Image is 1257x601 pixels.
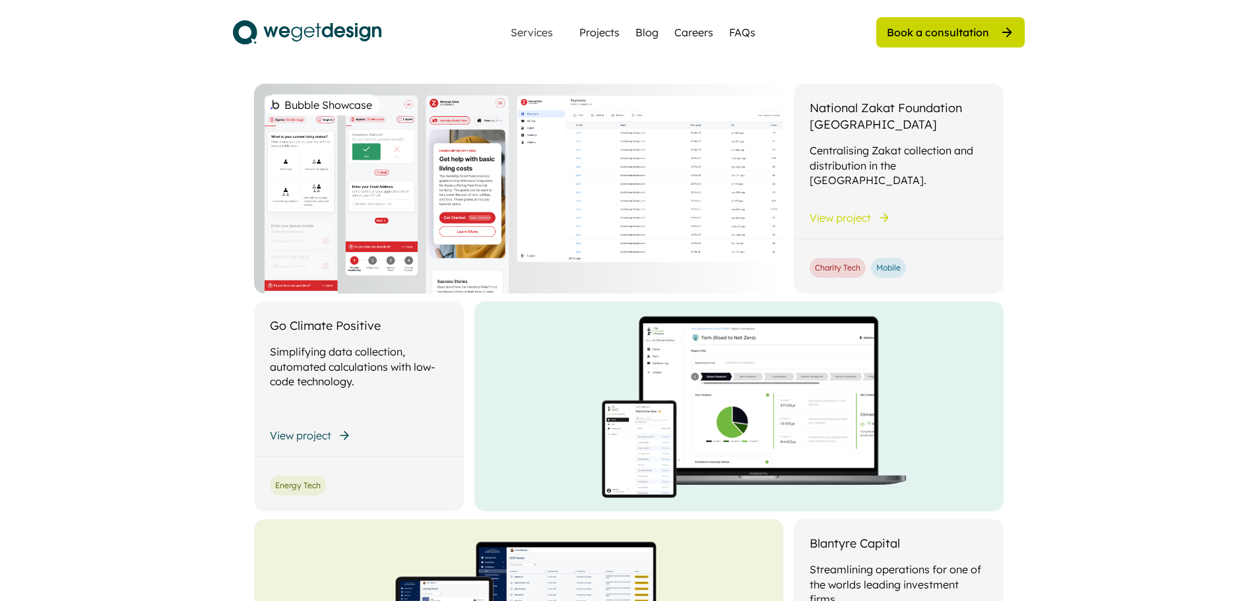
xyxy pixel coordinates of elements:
[275,480,321,491] div: Energy Tech
[810,535,900,552] div: Blantyre Capital
[505,27,558,38] div: Services
[269,98,280,111] img: bubble%201.png
[876,263,901,274] div: Mobile
[674,24,713,40] a: Careers
[887,25,989,40] div: Book a consultation
[810,143,988,187] div: Centralising Zakat collection and distribution in the [GEOGRAPHIC_DATA].
[815,263,860,274] div: Charity Tech
[233,16,381,49] img: logo.svg
[270,344,448,389] div: Simplifying data collection, automated calculations with low-code technology.
[579,24,620,40] a: Projects
[270,317,381,334] div: Go Climate Positive
[810,210,871,225] div: View project
[729,24,756,40] a: FAQs
[270,428,331,443] div: View project
[810,100,988,133] div: National Zakat Foundation [GEOGRAPHIC_DATA]
[284,97,372,113] div: Bubble Showcase
[635,24,659,40] a: Blog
